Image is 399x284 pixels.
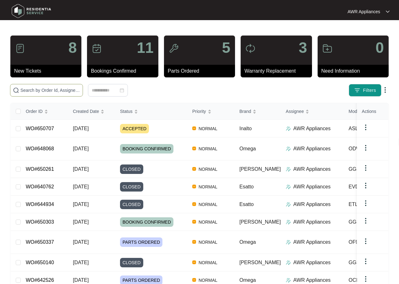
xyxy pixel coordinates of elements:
p: Need Information [321,67,389,75]
span: NORMAL [196,259,220,266]
a: WO#648068 [26,146,54,151]
span: [DATE] [73,260,89,265]
span: Omega [239,277,256,283]
p: 3 [299,40,307,55]
p: AWR Appliances [293,145,331,153]
span: Priority [192,108,206,115]
span: Esatto [239,202,254,207]
span: NORMAL [196,238,220,246]
input: Search by Order Id, Assignee Name, Customer Name, Brand and Model [20,87,80,94]
span: NORMAL [196,125,220,132]
p: 11 [137,40,153,55]
span: [DATE] [73,202,89,207]
span: BOOKING CONFIRMED [120,217,173,227]
span: CLOSED [120,258,143,267]
p: AWR Appliances [293,276,331,284]
img: dropdown arrow [362,199,369,207]
img: Vercel Logo [192,260,196,264]
span: [DATE] [73,239,89,245]
img: Assigner Icon [286,184,291,189]
p: 0 [375,40,384,55]
th: Actions [357,103,388,120]
p: Bookings Confirmed [91,67,158,75]
a: WO#650707 [26,126,54,131]
img: icon [15,43,25,53]
span: [DATE] [73,184,89,189]
img: dropdown arrow [362,217,369,225]
img: Assigner Icon [286,126,291,131]
p: AWR Appliances [293,201,331,208]
p: 5 [222,40,230,55]
img: dropdown arrow [362,258,369,265]
img: dropdown arrow [362,164,369,172]
p: AWR Appliances [293,218,331,226]
a: WO#640762 [26,184,54,189]
img: dropdown arrow [362,237,369,245]
span: NORMAL [196,201,220,208]
a: WO#644934 [26,202,54,207]
a: WO#642526 [26,277,54,283]
img: dropdown arrow [381,86,389,94]
span: [DATE] [73,166,89,172]
img: Assigner Icon [286,240,291,245]
a: WO#650337 [26,239,54,245]
th: Created Date [68,103,115,120]
img: icon [92,43,102,53]
span: Brand [239,108,251,115]
img: Vercel Logo [192,202,196,206]
button: filter iconFilters [349,84,381,97]
img: Assigner Icon [286,167,291,172]
p: AWR Appliances [347,8,380,15]
p: AWR Appliances [293,238,331,246]
span: NORMAL [196,218,220,226]
span: Model [349,108,361,115]
span: NORMAL [196,165,220,173]
span: [DATE] [73,126,89,131]
span: [DATE] [73,277,89,283]
span: Filters [363,87,376,94]
img: Vercel Logo [192,167,196,171]
img: dropdown arrow [362,182,369,189]
span: NORMAL [196,276,220,284]
span: NORMAL [196,145,220,153]
a: WO#650261 [26,166,54,172]
a: WO#650303 [26,219,54,225]
img: icon [245,43,255,53]
img: dropdown arrow [362,275,369,283]
span: ACCEPTED [120,124,149,133]
img: residentia service logo [9,2,53,20]
span: Created Date [73,108,99,115]
img: dropdown arrow [362,124,369,131]
p: Warranty Replacement [244,67,312,75]
span: Order ID [26,108,43,115]
span: Assignee [286,108,304,115]
img: icon [169,43,179,53]
img: Vercel Logo [192,278,196,282]
span: Esatto [239,184,254,189]
img: Assigner Icon [286,278,291,283]
img: Vercel Logo [192,147,196,150]
span: NORMAL [196,183,220,191]
img: search-icon [13,87,19,93]
img: Assigner Icon [286,260,291,265]
p: Parts Ordered [168,67,235,75]
p: AWR Appliances [293,125,331,132]
img: Assigner Icon [286,146,291,151]
th: Assignee [281,103,344,120]
img: dropdown arrow [362,144,369,152]
span: [DATE] [73,219,89,225]
span: BOOKING CONFIRMED [120,144,173,153]
span: [PERSON_NAME] [239,260,281,265]
img: Vercel Logo [192,240,196,244]
span: [PERSON_NAME] [239,219,281,225]
span: PARTS ORDERED [120,237,162,247]
img: Vercel Logo [192,126,196,130]
p: AWR Appliances [293,183,331,191]
span: Inalto [239,126,252,131]
img: dropdown arrow [386,10,390,13]
img: Vercel Logo [192,220,196,224]
a: WO#650140 [26,260,54,265]
p: New Tickets [14,67,81,75]
p: AWR Appliances [293,259,331,266]
p: 8 [68,40,77,55]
